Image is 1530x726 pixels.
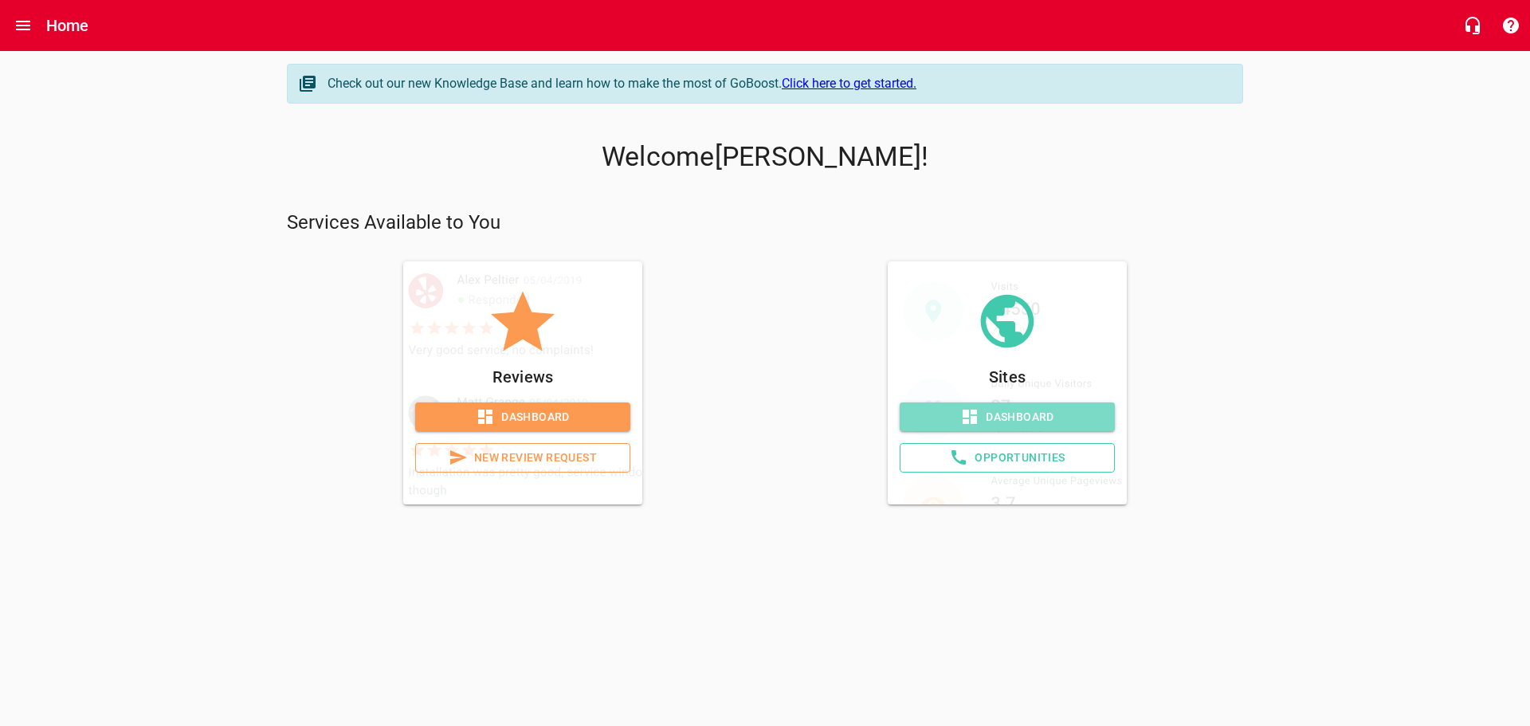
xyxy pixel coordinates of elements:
span: Opportunities [913,448,1101,468]
h6: Home [46,13,89,38]
p: Reviews [415,364,630,390]
button: Support Portal [1492,6,1530,45]
span: Dashboard [428,407,618,427]
a: Dashboard [900,402,1115,432]
a: Click here to get started. [782,76,916,91]
a: Dashboard [415,402,630,432]
p: Welcome [PERSON_NAME] ! [287,141,1243,173]
button: Open drawer [4,6,42,45]
span: New Review Request [429,448,617,468]
a: Opportunities [900,443,1115,473]
p: Sites [900,364,1115,390]
p: Services Available to You [287,210,1243,236]
div: Check out our new Knowledge Base and learn how to make the most of GoBoost. [328,74,1226,93]
span: Dashboard [912,407,1102,427]
button: Live Chat [1453,6,1492,45]
a: New Review Request [415,443,630,473]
